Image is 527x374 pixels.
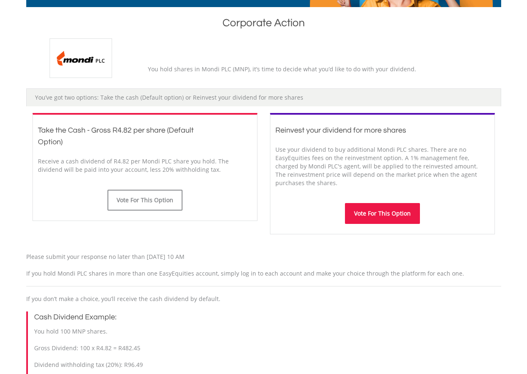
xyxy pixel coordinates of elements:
h3: Cash Dividend Example: [34,311,501,323]
span: Reinvest your dividend for more shares [275,126,406,134]
button: Vote For This Option [345,203,420,224]
span: Receive a cash dividend of R4.82 per Mondi PLC share you hold. The dividend will be paid into you... [38,157,229,173]
span: You’ve got two options: Take the cash (Default option) or Reinvest your dividend for more shares [35,93,303,101]
span: You hold shares in Mondi PLC (MNP), it’s time to decide what you’d like to do with your dividend. [148,65,416,73]
span: Take the Cash - Gross R4.82 per share (Default Option) [38,126,194,146]
p: If you don’t make a choice, you’ll receive the cash dividend by default. [26,295,501,303]
h1: Corporate Action [26,15,501,34]
img: EQU.ZA.MNP.png [50,38,112,78]
span: Please submit your response no later than [DATE] 10 AM If you hold Mondi PLC shares in more than ... [26,253,464,277]
button: Vote For This Option [107,190,182,211]
span: Use your dividend to buy additional Mondi PLC shares. There are no EasyEquities fees on the reinv... [275,146,478,187]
